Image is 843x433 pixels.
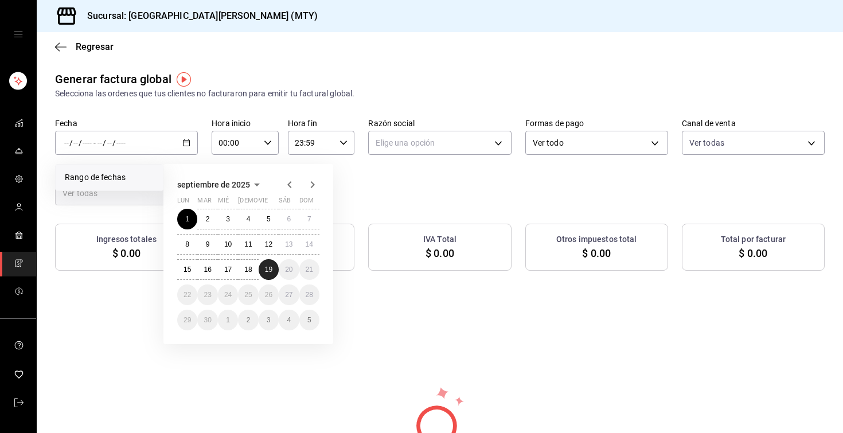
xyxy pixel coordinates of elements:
button: 2 de octubre de 2025 [238,310,258,330]
button: Regresar [55,41,114,52]
abbr: 11 de septiembre de 2025 [244,240,252,248]
abbr: 1 de octubre de 2025 [226,316,230,324]
abbr: lunes [177,197,189,209]
abbr: 20 de septiembre de 2025 [285,266,292,274]
abbr: 3 de septiembre de 2025 [226,215,230,223]
button: 11 de septiembre de 2025 [238,234,258,255]
abbr: 25 de septiembre de 2025 [244,291,252,299]
button: 19 de septiembre de 2025 [259,259,279,280]
button: 9 de septiembre de 2025 [197,234,217,255]
abbr: 9 de septiembre de 2025 [206,240,210,248]
button: 3 de octubre de 2025 [259,310,279,330]
label: Fecha [55,119,198,127]
button: 4 de octubre de 2025 [279,310,299,330]
button: 4 de septiembre de 2025 [238,209,258,229]
div: Selecciona las ordenes que tus clientes no facturaron para emitir tu factural global. [55,88,825,100]
h3: Ingresos totales [96,233,157,245]
span: $ 0.00 [739,245,767,261]
button: 7 de septiembre de 2025 [299,209,319,229]
abbr: 2 de septiembre de 2025 [206,215,210,223]
abbr: 14 de septiembre de 2025 [306,240,313,248]
button: 14 de septiembre de 2025 [299,234,319,255]
button: 16 de septiembre de 2025 [197,259,217,280]
input: -- [107,138,112,147]
button: 25 de septiembre de 2025 [238,284,258,305]
abbr: 30 de septiembre de 2025 [204,316,211,324]
label: Canal de venta [682,119,825,127]
img: Tooltip marker [177,72,191,87]
span: Rango de fechas [65,171,154,184]
button: 27 de septiembre de 2025 [279,284,299,305]
abbr: 19 de septiembre de 2025 [265,266,272,274]
h3: Total por facturar [721,233,786,245]
abbr: 8 de septiembre de 2025 [185,240,189,248]
button: 6 de septiembre de 2025 [279,209,299,229]
label: Hora fin [288,119,355,127]
button: 10 de septiembre de 2025 [218,234,238,255]
button: 2 de septiembre de 2025 [197,209,217,229]
button: 1 de septiembre de 2025 [177,209,197,229]
button: 13 de septiembre de 2025 [279,234,299,255]
abbr: sábado [279,197,291,209]
abbr: 17 de septiembre de 2025 [224,266,232,274]
abbr: 10 de septiembre de 2025 [224,240,232,248]
abbr: 29 de septiembre de 2025 [184,316,191,324]
span: Ver todas [689,137,724,149]
h3: Otros impuestos total [556,233,637,245]
span: $ 0.00 [112,245,141,261]
label: Razón social [368,119,511,127]
button: 20 de septiembre de 2025 [279,259,299,280]
button: 23 de septiembre de 2025 [197,284,217,305]
input: -- [64,138,69,147]
button: open drawer [14,30,23,39]
span: septiembre de 2025 [177,180,250,189]
abbr: 3 de octubre de 2025 [267,316,271,324]
span: $ 0.00 [582,245,611,261]
abbr: 12 de septiembre de 2025 [265,240,272,248]
abbr: 27 de septiembre de 2025 [285,291,292,299]
abbr: 23 de septiembre de 2025 [204,291,211,299]
button: 18 de septiembre de 2025 [238,259,258,280]
abbr: 21 de septiembre de 2025 [306,266,313,274]
span: Regresar [76,41,114,52]
span: / [69,138,73,147]
button: 3 de septiembre de 2025 [218,209,238,229]
abbr: 6 de septiembre de 2025 [287,215,291,223]
label: Formas de pago [525,119,668,127]
button: 29 de septiembre de 2025 [177,310,197,330]
input: -- [97,138,103,147]
abbr: 13 de septiembre de 2025 [285,240,292,248]
span: Ver todas [63,188,97,199]
label: Hora inicio [212,119,279,127]
abbr: 22 de septiembre de 2025 [184,291,191,299]
button: 12 de septiembre de 2025 [259,234,279,255]
button: 26 de septiembre de 2025 [259,284,279,305]
abbr: 4 de septiembre de 2025 [247,215,251,223]
abbr: 15 de septiembre de 2025 [184,266,191,274]
abbr: 28 de septiembre de 2025 [306,291,313,299]
button: 28 de septiembre de 2025 [299,284,319,305]
span: - [93,138,96,147]
abbr: 5 de octubre de 2025 [307,316,311,324]
button: 5 de septiembre de 2025 [259,209,279,229]
button: 15 de septiembre de 2025 [177,259,197,280]
abbr: jueves [238,197,306,209]
input: -- [73,138,79,147]
abbr: martes [197,197,211,209]
abbr: 26 de septiembre de 2025 [265,291,272,299]
button: 8 de septiembre de 2025 [177,234,197,255]
abbr: 24 de septiembre de 2025 [224,291,232,299]
span: $ 0.00 [426,245,454,261]
abbr: 4 de octubre de 2025 [287,316,291,324]
input: ---- [116,138,126,147]
button: 22 de septiembre de 2025 [177,284,197,305]
abbr: miércoles [218,197,229,209]
h3: Sucursal: [GEOGRAPHIC_DATA][PERSON_NAME] (MTY) [78,9,318,23]
abbr: 18 de septiembre de 2025 [244,266,252,274]
h3: IVA Total [423,233,456,245]
button: 5 de octubre de 2025 [299,310,319,330]
span: / [112,138,116,147]
button: septiembre de 2025 [177,178,264,192]
abbr: 16 de septiembre de 2025 [204,266,211,274]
